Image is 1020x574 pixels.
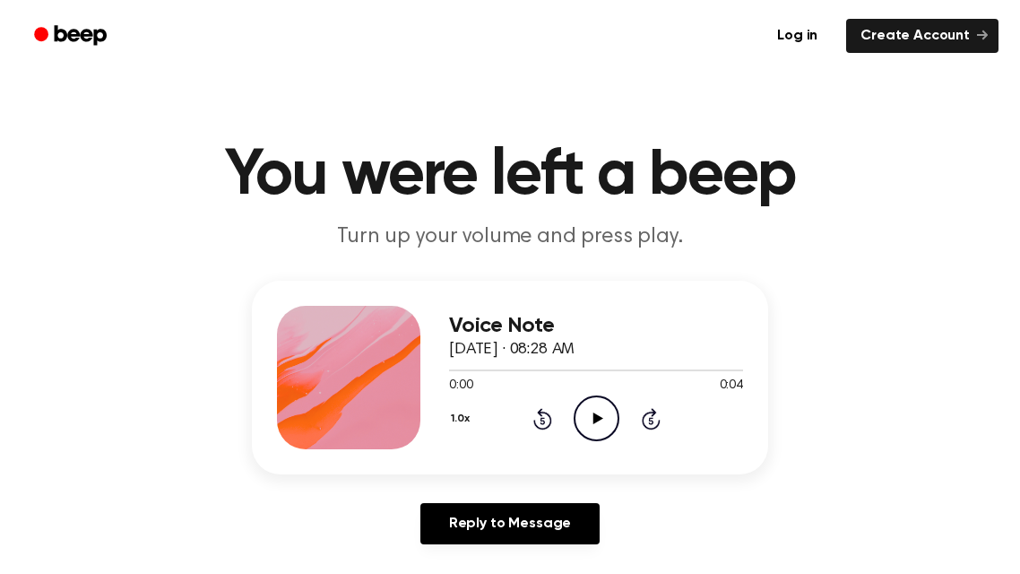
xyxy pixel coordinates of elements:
[846,19,998,53] a: Create Account
[720,377,743,396] span: 0:04
[449,377,472,396] span: 0:00
[759,15,835,57] a: Log in
[51,143,969,208] h1: You were left a beep
[449,404,476,434] button: 1.0x
[166,222,854,252] p: Turn up your volume and press play.
[420,503,600,544] a: Reply to Message
[449,342,575,358] span: [DATE] · 08:28 AM
[449,314,743,338] h3: Voice Note
[22,19,123,54] a: Beep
